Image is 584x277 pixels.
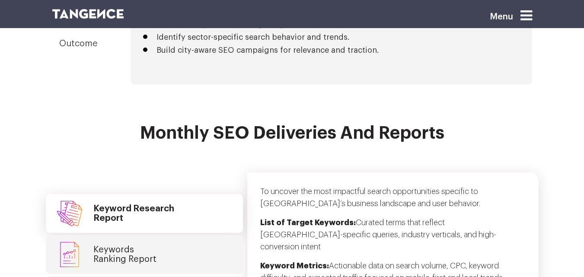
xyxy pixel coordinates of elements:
[93,245,156,264] h4: Keywords Ranking Report
[93,204,174,223] h4: Keyword Research Report
[260,219,356,226] strong: List of Target Keywords:
[260,185,526,217] p: To uncover the most impactful search opportunities specific to [GEOGRAPHIC_DATA]’s business lands...
[54,242,85,267] img: tab-icon2.svg
[52,9,124,19] img: logo SVG
[52,124,532,153] h2: Monthly SEO Deliveries and Reports
[260,262,329,270] strong: Keyword Metrics:
[156,46,506,54] li: Build city-aware SEO campaigns for relevance and traction.
[54,201,85,226] img: tab-icon1.svg
[156,33,506,41] li: Identify sector-specific search behavior and trends.
[52,35,105,52] a: Outcome
[260,217,526,260] p: Curated terms that reflect [GEOGRAPHIC_DATA]-specific queries, industry verticals, and high-conve...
